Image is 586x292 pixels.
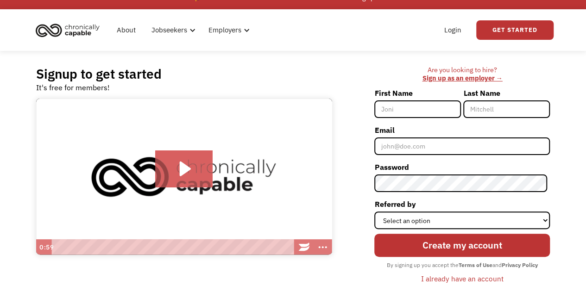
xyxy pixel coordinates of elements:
img: Chronically Capable logo [33,20,102,40]
h2: Signup to get started [36,66,162,82]
input: Joni [374,100,461,118]
img: Introducing Chronically Capable [36,99,332,255]
div: I already have an account [421,273,504,284]
label: Password [374,160,550,174]
a: Wistia Logo -- Learn More [295,239,314,255]
input: Create my account [374,234,550,256]
div: Jobseekers [146,15,198,45]
label: Email [374,123,550,137]
div: Jobseekers [151,25,187,36]
div: Playbar [56,239,290,255]
label: Last Name [463,86,550,100]
form: Member-Signup-Form [374,86,550,286]
label: Referred by [374,197,550,211]
button: Show more buttons [314,239,332,255]
div: Employers [203,15,252,45]
input: john@doe.com [374,137,550,155]
a: About [111,15,141,45]
div: It's free for members! [36,82,110,93]
div: Are you looking to hire? ‍ [374,66,550,83]
a: Sign up as an employer → [422,74,502,82]
a: home [33,20,107,40]
a: Login [439,15,467,45]
div: Employers [208,25,241,36]
strong: Terms of Use [459,261,492,268]
div: By signing up you accept the and [382,259,542,271]
a: I already have an account [414,271,510,286]
input: Mitchell [463,100,550,118]
a: Get Started [476,20,554,40]
strong: Privacy Policy [502,261,538,268]
label: First Name [374,86,461,100]
button: Play Video: Introducing Chronically Capable [155,150,213,187]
